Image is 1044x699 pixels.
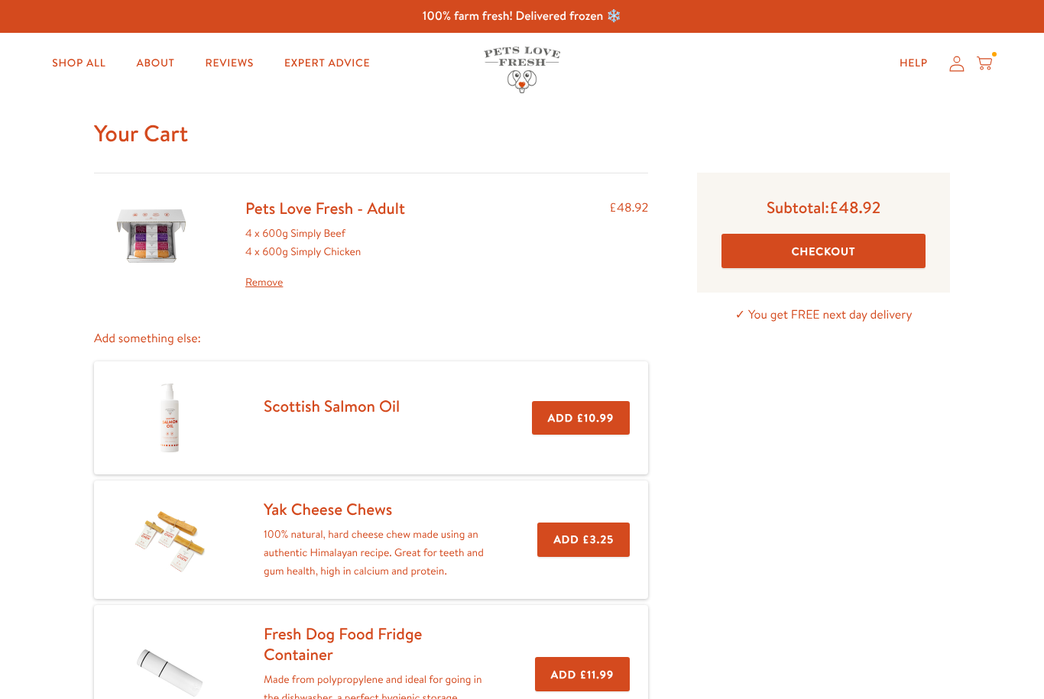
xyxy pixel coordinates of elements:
a: Scottish Salmon Oil [264,395,400,417]
img: Scottish Salmon Oil [131,380,208,456]
a: Expert Advice [272,48,382,79]
button: Add £11.99 [535,657,630,691]
div: £48.92 [609,198,648,292]
a: Remove [245,273,405,292]
a: Yak Cheese Chews [264,498,392,520]
p: Add something else: [94,328,648,349]
a: Shop All [40,48,118,79]
button: Add £3.25 [537,523,630,557]
div: 4 x 600g Simply Beef 4 x 600g Simply Chicken [245,225,405,291]
span: £48.92 [829,196,880,218]
img: Pets Love Fresh [484,47,560,93]
button: Add £10.99 [532,401,630,435]
a: About [124,48,186,79]
p: 100% natural, hard cheese chew made using an authentic Himalayan recipe. Great for teeth and gum ... [264,526,488,580]
a: Reviews [193,48,266,79]
a: Pets Love Fresh - Adult [245,197,405,219]
a: Help [887,48,940,79]
p: Subtotal: [721,197,926,218]
a: Fresh Dog Food Fridge Container [264,623,422,665]
button: Checkout [721,234,926,268]
p: ✓ You get FREE next day delivery [697,305,950,325]
h1: Your Cart [94,118,950,148]
img: Yak Cheese Chews [131,501,208,578]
